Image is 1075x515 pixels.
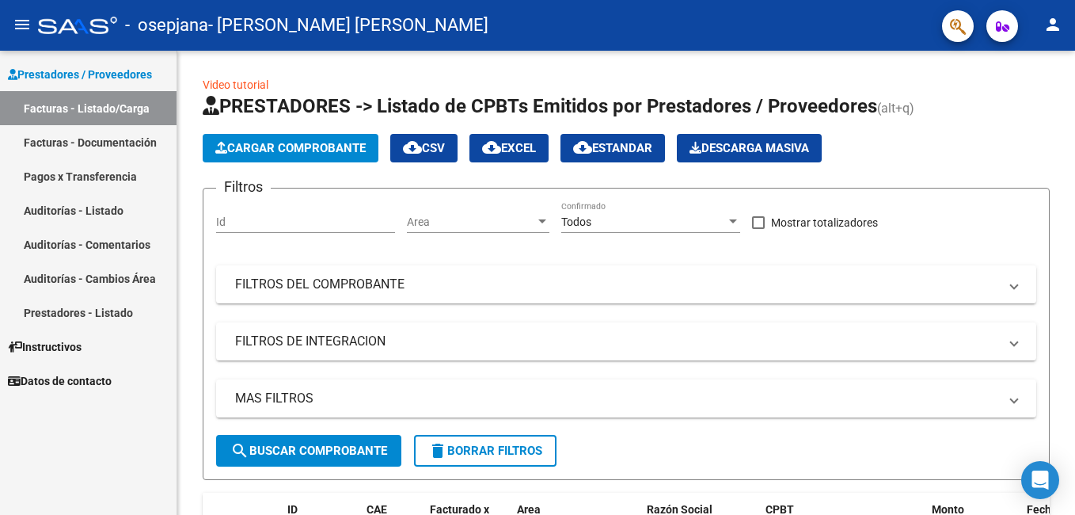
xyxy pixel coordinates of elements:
[877,101,914,116] span: (alt+q)
[573,138,592,157] mat-icon: cloud_download
[469,134,549,162] button: EXCEL
[428,444,542,458] span: Borrar Filtros
[216,322,1036,360] mat-expansion-panel-header: FILTROS DE INTEGRACION
[414,435,556,467] button: Borrar Filtros
[8,338,82,356] span: Instructivos
[8,66,152,83] span: Prestadores / Proveedores
[407,216,535,229] span: Area
[230,444,387,458] span: Buscar Comprobante
[482,138,501,157] mat-icon: cloud_download
[403,141,445,155] span: CSV
[390,134,458,162] button: CSV
[573,141,652,155] span: Estandar
[230,441,249,460] mat-icon: search
[203,95,877,117] span: PRESTADORES -> Listado de CPBTs Emitidos por Prestadores / Proveedores
[208,8,488,43] span: - [PERSON_NAME] [PERSON_NAME]
[1021,461,1059,499] div: Open Intercom Messenger
[203,78,268,91] a: Video tutorial
[235,390,998,407] mat-panel-title: MAS FILTROS
[216,265,1036,303] mat-expansion-panel-header: FILTROS DEL COMPROBANTE
[125,8,208,43] span: - osepjana
[428,441,447,460] mat-icon: delete
[561,216,591,228] span: Todos
[1043,15,1062,34] mat-icon: person
[216,380,1036,418] mat-expansion-panel-header: MAS FILTROS
[216,176,271,198] h3: Filtros
[203,134,378,162] button: Cargar Comprobante
[482,141,536,155] span: EXCEL
[689,141,809,155] span: Descarga Masiva
[235,333,998,350] mat-panel-title: FILTROS DE INTEGRACION
[216,435,401,467] button: Buscar Comprobante
[677,134,822,162] app-download-masive: Descarga masiva de comprobantes (adjuntos)
[771,213,878,232] span: Mostrar totalizadores
[8,372,112,390] span: Datos de contacto
[13,15,32,34] mat-icon: menu
[215,141,366,155] span: Cargar Comprobante
[235,276,998,293] mat-panel-title: FILTROS DEL COMPROBANTE
[403,138,422,157] mat-icon: cloud_download
[677,134,822,162] button: Descarga Masiva
[560,134,665,162] button: Estandar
